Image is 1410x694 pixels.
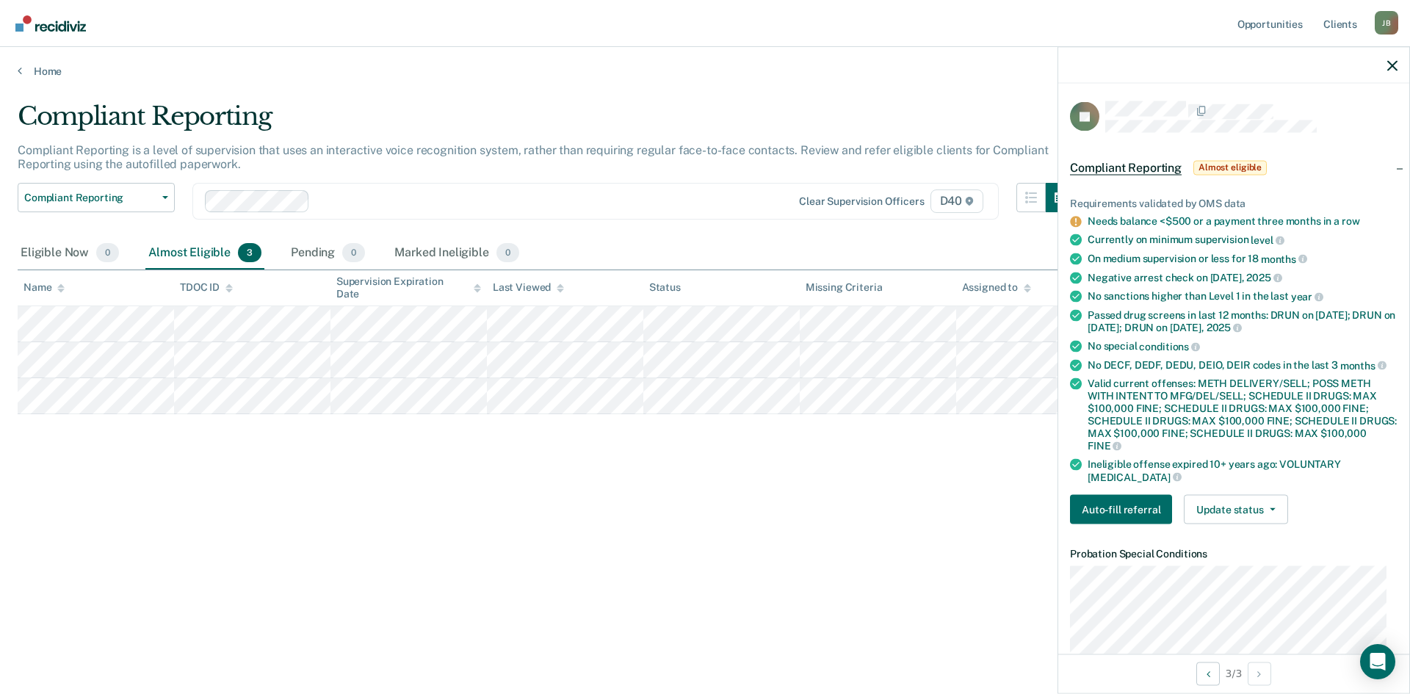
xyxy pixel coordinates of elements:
div: Name [23,281,65,294]
div: Negative arrest check on [DATE], [1088,271,1398,284]
div: J B [1375,11,1398,35]
div: Status [649,281,681,294]
div: No DECF, DEDF, DEDU, DEIO, DEIR codes in the last 3 [1088,358,1398,372]
div: Clear supervision officers [799,195,924,208]
div: Almost Eligible [145,237,264,270]
span: 0 [496,243,519,262]
span: 3 [238,243,261,262]
div: Valid current offenses: METH DELIVERY/SELL; POSS METH WITH INTENT TO MFG/DEL/SELL; SCHEDULE II DR... [1088,377,1398,452]
span: Compliant Reporting [1070,160,1182,175]
div: On medium supervision or less for 18 [1088,252,1398,265]
div: No sanctions higher than Level 1 in the last [1088,290,1398,303]
div: Compliant ReportingAlmost eligible [1058,144,1409,191]
div: Marked Ineligible [391,237,522,270]
div: TDOC ID [180,281,233,294]
button: Previous Opportunity [1196,662,1220,685]
span: months [1261,253,1307,264]
span: level [1251,234,1284,246]
div: Supervision Expiration Date [336,275,481,300]
span: 0 [342,243,365,262]
div: Open Intercom Messenger [1360,644,1395,679]
div: Requirements validated by OMS data [1070,197,1398,209]
div: 3 / 3 [1058,654,1409,693]
div: No special [1088,340,1398,353]
button: Next Opportunity [1248,662,1271,685]
div: Currently on minimum supervision [1088,234,1398,247]
span: 0 [96,243,119,262]
span: conditions [1139,340,1199,352]
span: 2025 [1207,322,1242,333]
button: Profile dropdown button [1375,11,1398,35]
div: Compliant Reporting [18,101,1075,143]
div: Pending [288,237,368,270]
span: [MEDICAL_DATA] [1088,471,1182,482]
span: FINE [1088,440,1121,452]
span: months [1340,359,1386,371]
span: year [1291,290,1323,302]
img: Recidiviz [15,15,86,32]
a: Needs balance <$500 or a payment three months in a row [1088,215,1359,227]
div: Assigned to [962,281,1031,294]
div: Eligible Now [18,237,122,270]
span: Compliant Reporting [24,192,156,204]
span: D40 [930,189,983,213]
button: Auto-fill referral [1070,495,1172,524]
span: Almost eligible [1193,160,1267,175]
dt: Probation Special Conditions [1070,548,1398,560]
span: 2025 [1246,272,1281,283]
div: Missing Criteria [806,281,883,294]
div: Ineligible offense expired 10+ years ago: VOLUNTARY [1088,458,1398,482]
div: Passed drug screens in last 12 months: DRUN on [DATE]; DRUN on [DATE]; DRUN on [DATE], [1088,308,1398,333]
a: Navigate to form link [1070,495,1178,524]
div: Last Viewed [493,281,564,294]
p: Compliant Reporting is a level of supervision that uses an interactive voice recognition system, ... [18,143,1048,171]
button: Update status [1184,495,1287,524]
a: Home [18,65,1392,78]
